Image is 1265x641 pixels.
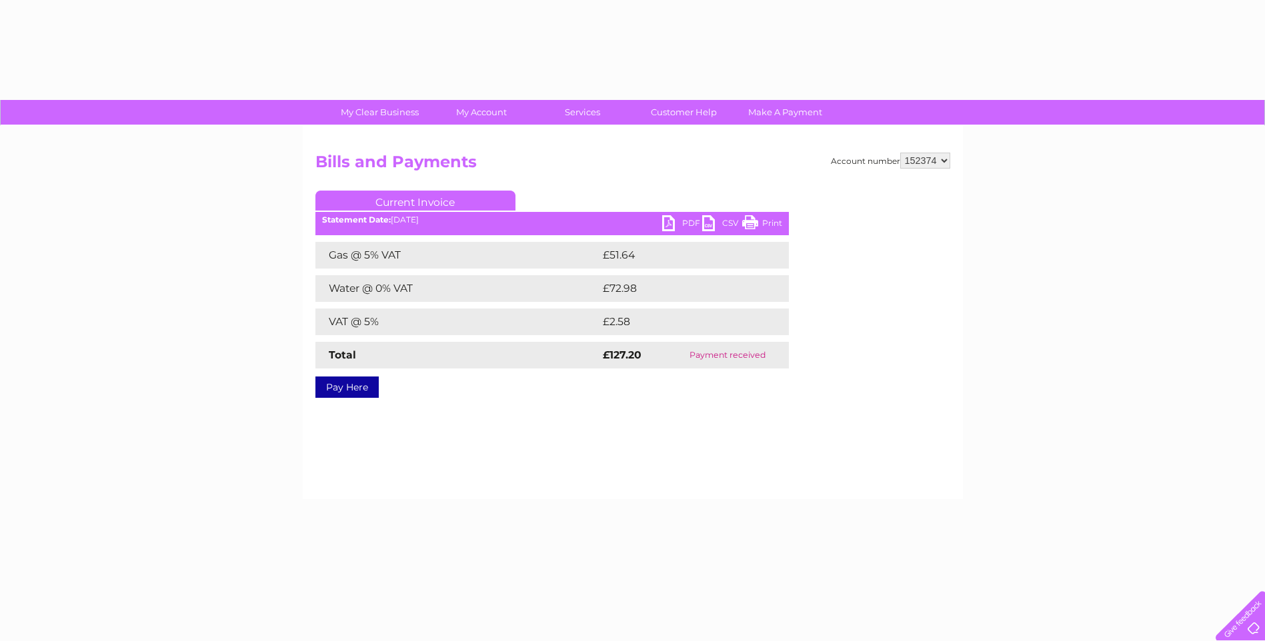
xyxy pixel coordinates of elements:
td: £72.98 [599,275,762,302]
b: Statement Date: [322,215,391,225]
td: Payment received [666,342,788,368]
td: Gas @ 5% VAT [315,242,599,269]
div: Account number [831,153,950,169]
div: [DATE] [315,215,789,225]
a: Pay Here [315,376,379,398]
a: Customer Help [629,100,739,125]
a: CSV [702,215,742,235]
a: My Clear Business [325,100,435,125]
td: Water @ 0% VAT [315,275,599,302]
td: £51.64 [599,242,761,269]
td: £2.58 [599,309,758,335]
strong: £127.20 [603,348,642,361]
a: My Account [426,100,536,125]
td: VAT @ 5% [315,309,599,335]
a: Print [742,215,782,235]
strong: Total [329,348,356,361]
a: Services [527,100,638,125]
a: Current Invoice [315,191,515,211]
a: PDF [662,215,702,235]
h2: Bills and Payments [315,153,950,178]
a: Make A Payment [730,100,840,125]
